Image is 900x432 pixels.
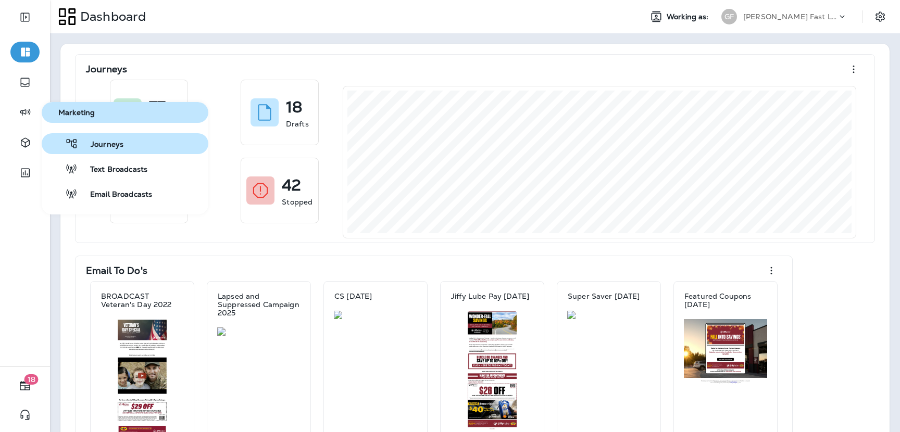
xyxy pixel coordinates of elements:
[721,9,737,24] div: GF
[334,311,417,319] img: b7aeb59f-d9e8-4632-bbcd-bec5fe7b01e3.jpg
[42,183,208,204] button: Email Broadcasts
[46,108,204,117] span: Marketing
[282,197,312,207] p: Stopped
[42,102,208,123] button: Marketing
[743,12,837,21] p: [PERSON_NAME] Fast Lube dba [PERSON_NAME]
[86,64,127,74] p: Journeys
[78,140,123,150] span: Journeys
[101,292,183,309] p: BROADCAST Veteran's Day 2022
[217,327,301,336] img: c304801c-3906-411f-b553-48cd3f6a7ff8.jpg
[286,102,302,112] p: 18
[86,265,147,276] p: Email To Do's
[78,190,152,200] span: Email Broadcasts
[42,158,208,179] button: Text Broadcasts
[78,165,147,175] span: Text Broadcasts
[282,180,301,190] p: 42
[667,12,711,21] span: Working as:
[684,292,767,309] p: Featured Coupons [DATE]
[42,133,208,154] button: Journeys
[567,311,651,319] img: c23a199c-a6dd-400d-bd8b-ca4309ff6424.jpg
[76,9,146,24] p: Dashboard
[24,374,39,385] span: 18
[10,7,40,28] button: Expand Sidebar
[451,292,529,300] p: Jiffy Lube Pay [DATE]
[286,119,309,129] p: Drafts
[218,292,300,317] p: Lapsed and Suppressed Campaign 2025
[871,7,890,26] button: Settings
[334,292,372,300] p: CS [DATE]
[684,319,767,384] img: 71d5834e-40c0-4ba6-b22d-9e720cfe2b9b.jpg
[568,292,640,300] p: Super Saver [DATE]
